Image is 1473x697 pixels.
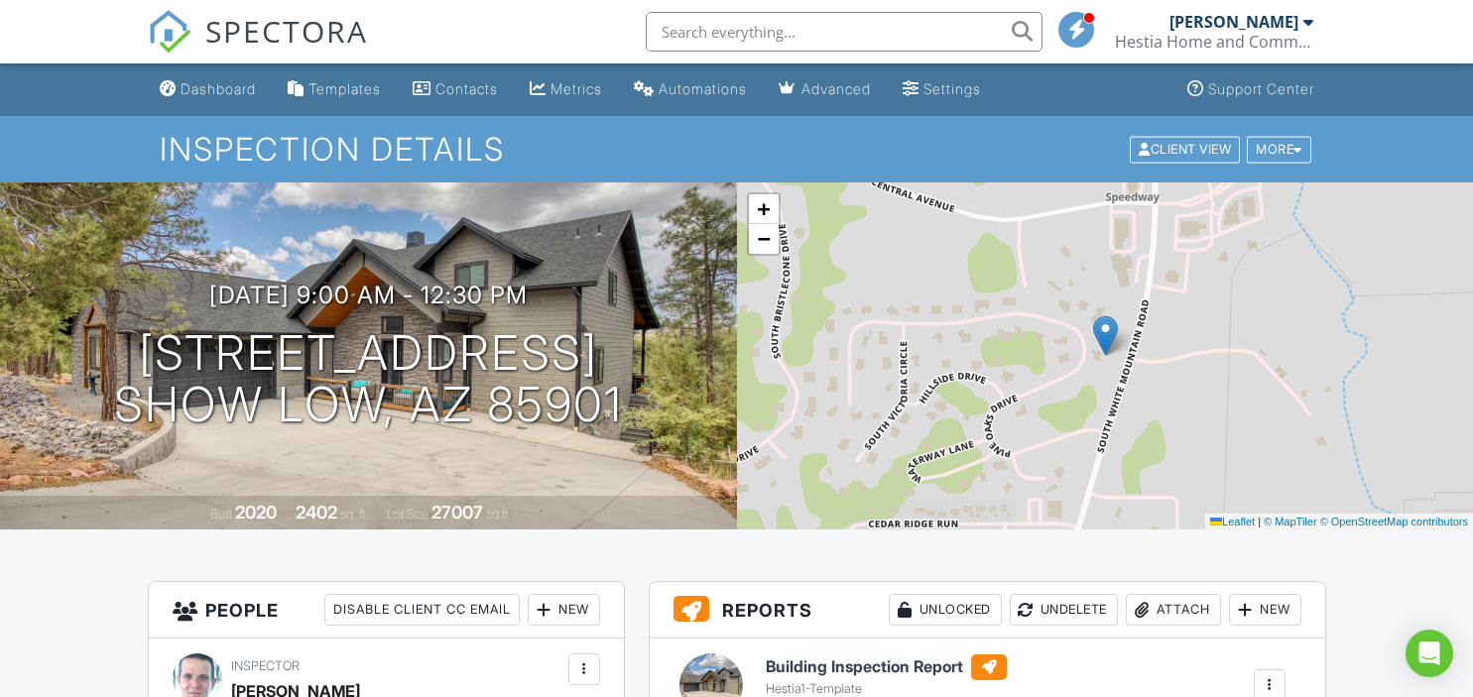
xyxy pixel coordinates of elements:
[1210,516,1255,527] a: Leaflet
[551,80,602,97] div: Metrics
[231,658,300,673] span: Inspector
[405,71,506,108] a: Contacts
[1093,315,1118,356] img: Marker
[522,71,610,108] a: Metrics
[1128,141,1245,156] a: Client View
[749,224,779,254] a: Zoom out
[160,132,1312,167] h1: Inspection Details
[210,507,232,522] span: Built
[1229,594,1301,626] div: New
[181,80,256,97] div: Dashboard
[114,327,623,432] h1: [STREET_ADDRESS] Show Low, AZ 85901
[659,80,747,97] div: Automations
[771,71,879,108] a: Advanced
[308,80,381,97] div: Templates
[801,80,871,97] div: Advanced
[626,71,755,108] a: Automations (Basic)
[340,507,368,522] span: sq. ft.
[149,582,624,639] h3: People
[280,71,389,108] a: Templates
[1208,80,1314,97] div: Support Center
[431,502,483,523] div: 27007
[1406,630,1453,677] div: Open Intercom Messenger
[1264,516,1317,527] a: © MapTiler
[1258,516,1261,527] span: |
[923,80,981,97] div: Settings
[148,10,191,54] img: The Best Home Inspection Software - Spectora
[757,226,770,251] span: −
[757,196,770,221] span: +
[296,502,337,523] div: 2402
[148,27,368,68] a: SPECTORA
[1126,594,1221,626] div: Attach
[766,654,1007,680] h6: Building Inspection Report
[895,71,989,108] a: Settings
[235,502,277,523] div: 2020
[749,194,779,224] a: Zoom in
[387,507,429,522] span: Lot Size
[205,10,368,52] span: SPECTORA
[646,12,1043,52] input: Search everything...
[486,507,511,522] span: sq.ft.
[889,594,1002,626] div: Unlocked
[324,594,520,626] div: Disable Client CC Email
[152,71,264,108] a: Dashboard
[1169,12,1298,32] div: [PERSON_NAME]
[766,681,1007,697] div: Hestia1-Template
[209,282,528,308] h3: [DATE] 9:00 am - 12:30 pm
[435,80,498,97] div: Contacts
[1010,594,1118,626] div: Undelete
[650,582,1325,639] h3: Reports
[1247,136,1311,163] div: More
[1179,71,1322,108] a: Support Center
[1130,136,1240,163] div: Client View
[1115,32,1313,52] div: Hestia Home and Commercial Inspections
[1320,516,1468,527] a: © OpenStreetMap contributors
[528,594,600,626] div: New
